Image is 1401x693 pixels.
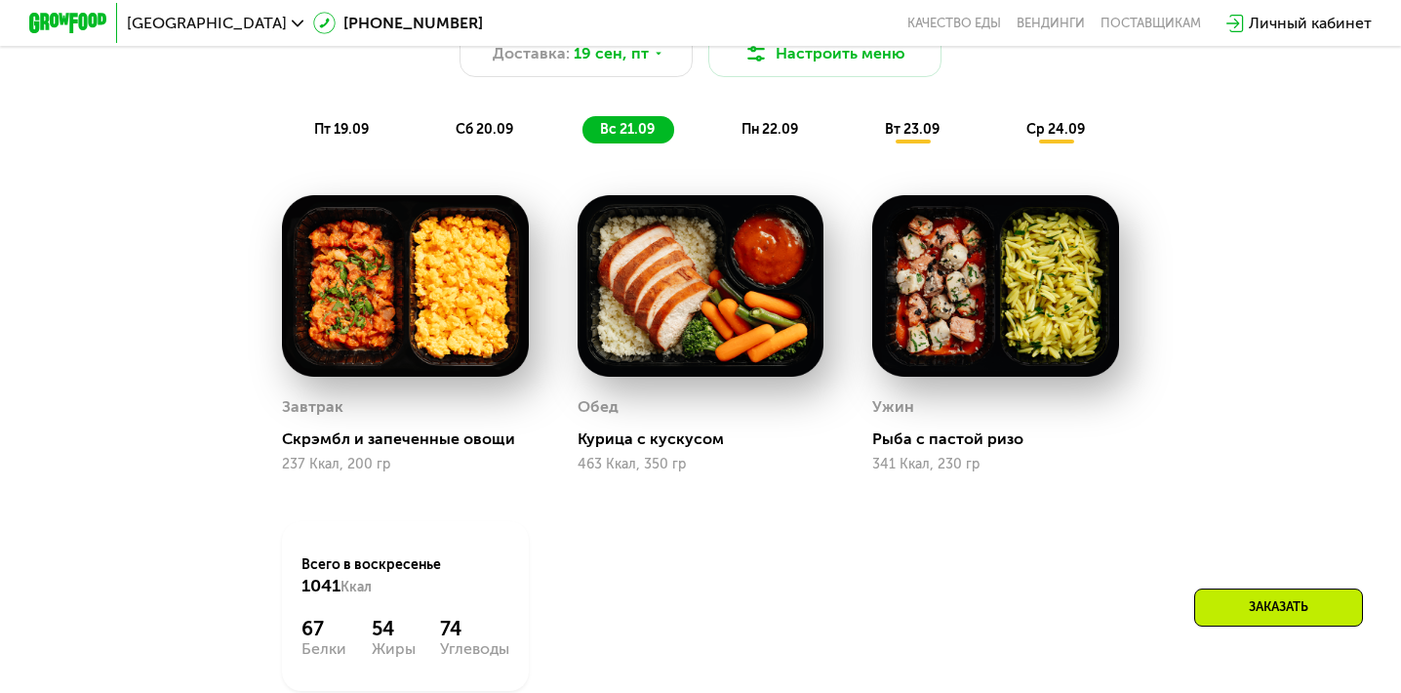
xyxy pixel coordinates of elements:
[907,16,1001,31] a: Качество еды
[372,641,416,657] div: Жиры
[578,392,619,422] div: Обед
[578,429,840,449] div: Курица с кускусом
[1249,12,1372,35] div: Личный кабинет
[741,121,798,138] span: пн 22.09
[282,429,544,449] div: Скрэмбл и запеченные овощи
[340,579,372,595] span: Ккал
[1101,16,1201,31] div: поставщикам
[372,618,416,641] div: 54
[1017,16,1085,31] a: Вендинги
[708,30,941,77] button: Настроить меню
[301,555,509,598] div: Всего в воскресенье
[872,392,914,422] div: Ужин
[314,121,369,138] span: пт 19.09
[578,457,824,472] div: 463 Ккал, 350 гр
[301,575,340,596] span: 1041
[456,121,513,138] span: сб 20.09
[282,392,343,422] div: Завтрак
[282,457,529,472] div: 237 Ккал, 200 гр
[301,618,346,641] div: 67
[440,618,509,641] div: 74
[600,121,655,138] span: вс 21.09
[440,641,509,657] div: Углеводы
[885,121,940,138] span: вт 23.09
[1026,121,1085,138] span: ср 24.09
[127,16,287,31] span: [GEOGRAPHIC_DATA]
[574,42,649,65] span: 19 сен, пт
[301,641,346,657] div: Белки
[872,457,1119,472] div: 341 Ккал, 230 гр
[1194,589,1363,627] div: Заказать
[872,429,1135,449] div: Рыба с пастой ризо
[313,12,484,35] a: [PHONE_NUMBER]
[493,42,570,65] span: Доставка:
